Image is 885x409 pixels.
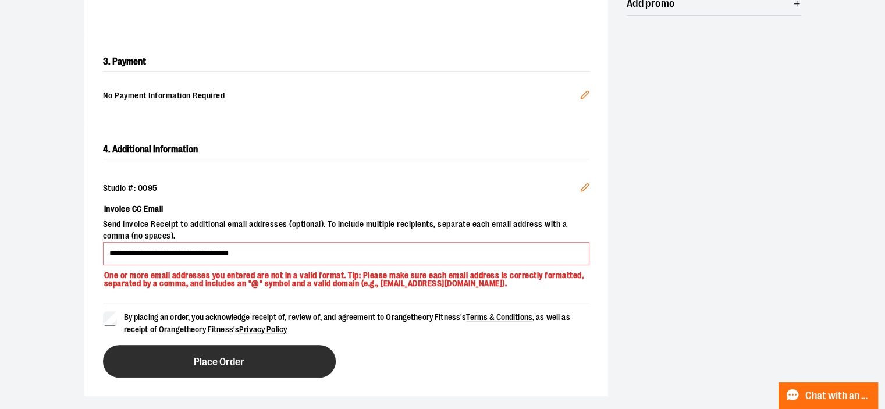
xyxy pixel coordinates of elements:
input: By placing an order, you acknowledge receipt of, review of, and agreement to Orangetheory Fitness... [103,311,117,325]
button: Chat with an Expert [779,382,879,409]
p: One or more email addresses you entered are not in a valid format. Tip: Please make sure each ema... [103,265,589,289]
h2: 3. Payment [103,52,589,72]
a: Privacy Policy [239,325,287,334]
span: Place Order [194,357,244,368]
span: Chat with an Expert [805,390,871,401]
button: Edit [571,81,599,112]
button: Edit [571,173,599,205]
span: No Payment Information Required [103,90,580,103]
button: Place Order [103,345,336,378]
label: Invoice CC Email [103,199,589,219]
span: Send invoice Receipt to additional email addresses (optional). To include multiple recipients, se... [103,219,589,242]
a: Terms & Conditions [466,312,532,322]
h2: 4. Additional Information [103,140,589,159]
div: Studio #: 0095 [103,183,589,194]
span: By placing an order, you acknowledge receipt of, review of, and agreement to Orangetheory Fitness... [124,312,570,334]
